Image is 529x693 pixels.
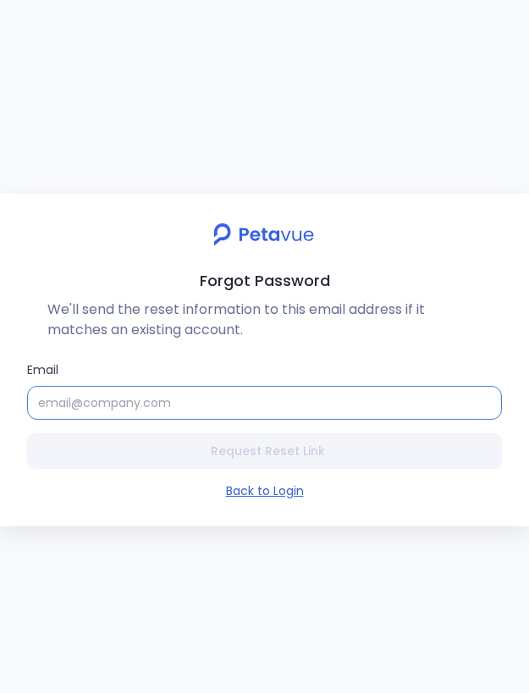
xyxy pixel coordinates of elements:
img: petavue logo [203,214,326,255]
button: Back to Login [226,482,304,499]
h2: Forgot Password [14,268,515,293]
label: Email [27,360,502,420]
input: Email [27,386,502,420]
p: We'll send the reset information to this email address if it matches an existing account. [47,300,482,340]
